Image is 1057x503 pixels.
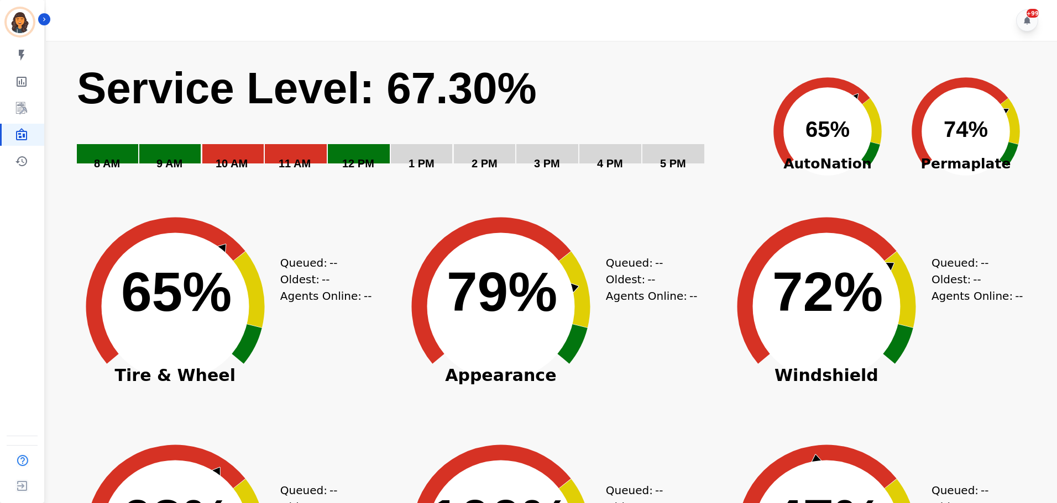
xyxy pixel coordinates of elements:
[156,157,182,170] text: 9 AM
[279,157,311,170] text: 11 AM
[932,288,1025,304] div: Agents Online:
[772,261,883,322] text: 72%
[329,255,337,271] span: --
[932,255,1014,271] div: Queued:
[655,255,663,271] span: --
[606,271,689,288] div: Oldest:
[758,153,897,174] span: AutoNation
[94,157,120,170] text: 8 AM
[76,61,756,186] svg: Service Level: 0%
[805,117,850,141] text: 65%
[216,157,248,170] text: 10 AM
[322,271,329,288] span: --
[280,271,363,288] div: Oldest:
[647,271,655,288] span: --
[973,271,981,288] span: --
[7,9,33,35] img: Bordered avatar
[409,157,435,170] text: 1 PM
[689,288,697,304] span: --
[472,157,498,170] text: 2 PM
[716,370,937,381] span: Windshield
[597,157,623,170] text: 4 PM
[280,288,374,304] div: Agents Online:
[1015,288,1023,304] span: --
[981,482,988,499] span: --
[897,153,1035,174] span: Permaplate
[342,157,374,170] text: 12 PM
[364,288,371,304] span: --
[606,288,700,304] div: Agents Online:
[121,261,232,322] text: 65%
[932,271,1014,288] div: Oldest:
[280,482,363,499] div: Queued:
[944,117,988,141] text: 74%
[65,370,286,381] span: Tire & Wheel
[280,255,363,271] div: Queued:
[534,157,560,170] text: 3 PM
[660,157,686,170] text: 5 PM
[390,370,611,381] span: Appearance
[447,261,557,322] text: 79%
[655,482,663,499] span: --
[1027,9,1039,18] div: +99
[77,63,537,113] text: Service Level: 67.30%
[981,255,988,271] span: --
[329,482,337,499] span: --
[606,482,689,499] div: Queued:
[932,482,1014,499] div: Queued:
[606,255,689,271] div: Queued:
